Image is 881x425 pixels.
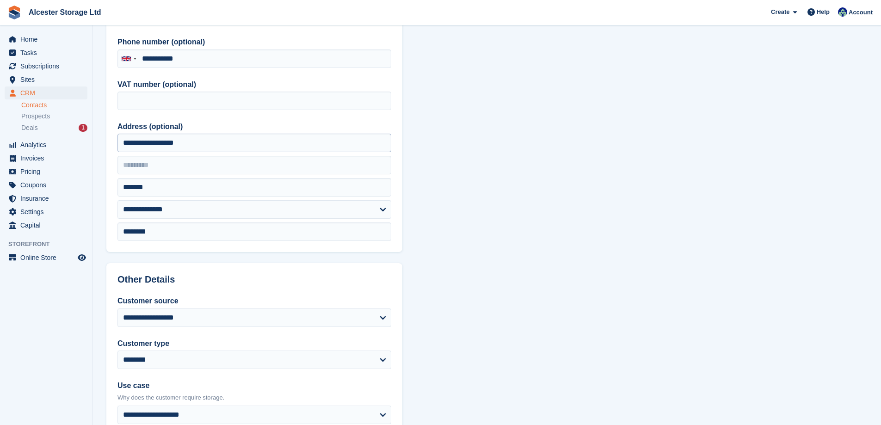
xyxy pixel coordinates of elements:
[5,251,87,264] a: menu
[25,5,105,20] a: Alcester Storage Ltd
[5,152,87,165] a: menu
[7,6,21,19] img: stora-icon-8386f47178a22dfd0bd8f6a31ec36ba5ce8667c1dd55bd0f319d3a0aa187defe.svg
[20,219,76,232] span: Capital
[117,274,391,285] h2: Other Details
[20,60,76,73] span: Subscriptions
[117,79,391,90] label: VAT number (optional)
[117,296,391,307] label: Customer source
[5,165,87,178] a: menu
[21,112,50,121] span: Prospects
[20,46,76,59] span: Tasks
[5,179,87,191] a: menu
[20,179,76,191] span: Coupons
[5,73,87,86] a: menu
[117,393,391,402] p: Why does the customer require storage.
[117,121,391,132] label: Address (optional)
[117,338,391,349] label: Customer type
[817,7,830,17] span: Help
[21,101,87,110] a: Contacts
[20,73,76,86] span: Sites
[76,252,87,263] a: Preview store
[5,219,87,232] a: menu
[21,123,38,132] span: Deals
[5,192,87,205] a: menu
[849,8,873,17] span: Account
[20,33,76,46] span: Home
[5,86,87,99] a: menu
[79,124,87,132] div: 1
[20,152,76,165] span: Invoices
[771,7,789,17] span: Create
[20,138,76,151] span: Analytics
[5,46,87,59] a: menu
[20,251,76,264] span: Online Store
[20,165,76,178] span: Pricing
[20,86,76,99] span: CRM
[20,205,76,218] span: Settings
[21,123,87,133] a: Deals 1
[5,33,87,46] a: menu
[5,60,87,73] a: menu
[117,380,391,391] label: Use case
[8,240,92,249] span: Storefront
[5,205,87,218] a: menu
[20,192,76,205] span: Insurance
[5,138,87,151] a: menu
[117,37,391,48] label: Phone number (optional)
[838,7,847,17] img: Marcus Drust
[118,50,139,68] div: United Kingdom: +44
[21,111,87,121] a: Prospects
